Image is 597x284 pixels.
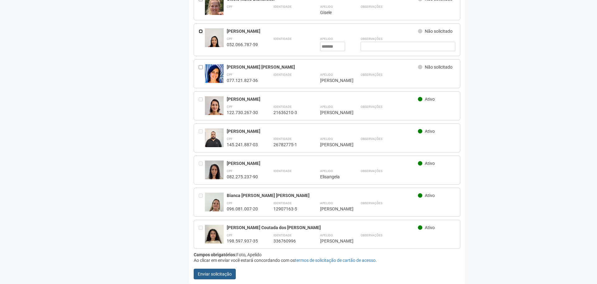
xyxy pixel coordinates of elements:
[361,73,382,76] strong: Observações
[227,193,418,198] div: Bianca [PERSON_NAME] [PERSON_NAME]
[227,28,418,34] div: [PERSON_NAME]
[227,206,258,212] div: 096.081.007-20
[320,78,345,83] div: [PERSON_NAME]
[320,238,345,244] div: [PERSON_NAME]
[194,252,236,257] strong: Campos obrigatórios:
[320,73,333,76] strong: Apelido
[361,233,382,237] strong: Observações
[227,5,233,8] strong: CPF
[320,10,345,15] div: Gisele
[227,128,418,134] div: [PERSON_NAME]
[361,37,382,41] strong: Observações
[227,96,418,102] div: [PERSON_NAME]
[273,142,305,147] div: 26782775-1
[273,5,292,8] strong: Identidade
[425,193,435,198] span: Ativo
[205,193,224,215] img: user.jpg
[273,137,292,141] strong: Identidade
[273,37,292,41] strong: Identidade
[199,225,205,244] div: Entre em contato com a Aministração para solicitar o cancelamento ou 2a via
[320,110,345,115] div: [PERSON_NAME]
[194,269,236,279] button: Enviar solicitação
[227,238,258,244] div: 198.597.937-35
[227,64,418,70] div: [PERSON_NAME] [PERSON_NAME]
[227,161,418,166] div: [PERSON_NAME]
[320,201,333,205] strong: Apelido
[295,258,376,263] a: termos de solicitação de cartão de acesso
[320,5,333,8] strong: Apelido
[320,174,345,180] div: Elisangela
[227,42,258,47] div: 052.066.787-59
[273,206,305,212] div: 12907163-5
[320,206,345,212] div: [PERSON_NAME]
[425,97,435,102] span: Ativo
[199,96,205,115] div: Entre em contato com a Aministração para solicitar o cancelamento ou 2a via
[227,73,233,76] strong: CPF
[205,28,224,53] img: user.jpg
[273,110,305,115] div: 21636210-3
[227,169,233,173] strong: CPF
[227,201,233,205] strong: CPF
[227,233,233,237] strong: CPF
[194,258,461,263] div: Ao clicar em enviar você estará concordando com os .
[361,5,382,8] strong: Observações
[205,64,224,84] img: user.jpg
[361,201,382,205] strong: Observações
[320,37,333,41] strong: Apelido
[227,110,258,115] div: 122.730.267-30
[199,128,205,147] div: Entre em contato com a Aministração para solicitar o cancelamento ou 2a via
[227,142,258,147] div: 145.241.887-03
[273,238,305,244] div: 336760996
[361,169,382,173] strong: Observações
[273,73,292,76] strong: Identidade
[425,29,452,34] span: Não solicitado
[425,129,435,134] span: Ativo
[320,137,333,141] strong: Apelido
[425,65,452,70] span: Não solicitado
[425,225,435,230] span: Ativo
[205,161,224,185] img: user.jpg
[425,161,435,166] span: Ativo
[320,169,333,173] strong: Apelido
[227,137,233,141] strong: CPF
[227,105,233,108] strong: CPF
[320,105,333,108] strong: Apelido
[320,142,345,147] div: [PERSON_NAME]
[205,128,224,147] img: user.jpg
[205,96,224,121] img: user.jpg
[227,78,258,83] div: 077.121.827-36
[199,161,205,180] div: Entre em contato com a Aministração para solicitar o cancelamento ou 2a via
[205,225,224,247] img: user.jpg
[273,169,292,173] strong: Identidade
[194,252,461,258] div: Foto, Apelido
[361,137,382,141] strong: Observações
[361,105,382,108] strong: Observações
[227,174,258,180] div: 082.275.237-90
[273,233,292,237] strong: Identidade
[227,225,418,230] div: [PERSON_NAME] Coutada dos [PERSON_NAME]
[227,37,233,41] strong: CPF
[273,105,292,108] strong: Identidade
[273,201,292,205] strong: Identidade
[320,233,333,237] strong: Apelido
[199,193,205,212] div: Entre em contato com a Aministração para solicitar o cancelamento ou 2a via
